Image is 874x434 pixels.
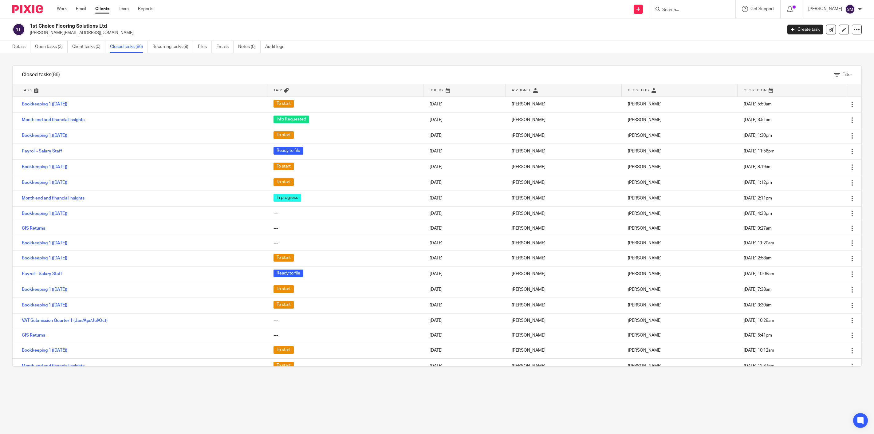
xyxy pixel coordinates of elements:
[628,196,662,200] span: [PERSON_NAME]
[744,287,772,292] span: [DATE] 7:38am
[274,240,418,246] div: ---
[423,221,506,236] td: [DATE]
[22,133,67,138] a: Bookkeeping 1 ([DATE])
[628,303,662,307] span: [PERSON_NAME]
[22,364,85,368] a: Month end and financial insights
[423,236,506,251] td: [DATE]
[22,287,67,292] a: Bookkeeping 1 ([DATE])
[274,211,418,217] div: ---
[95,6,109,12] a: Clients
[22,196,85,200] a: Month end and financial insights
[744,272,774,276] span: [DATE] 10:08am
[506,112,622,128] td: [PERSON_NAME]
[22,226,45,231] a: CIS Returns
[628,149,662,153] span: [PERSON_NAME]
[274,318,418,324] div: ---
[30,30,778,36] p: [PERSON_NAME][EMAIL_ADDRESS][DOMAIN_NAME]
[744,149,774,153] span: [DATE] 11:56pm
[274,225,418,231] div: ---
[423,266,506,282] td: [DATE]
[506,282,622,298] td: [PERSON_NAME]
[628,256,662,260] span: [PERSON_NAME]
[506,97,622,112] td: [PERSON_NAME]
[35,41,68,53] a: Open tasks (3)
[423,343,506,358] td: [DATE]
[22,102,67,106] a: Bookkeeping 1 ([DATE])
[628,272,662,276] span: [PERSON_NAME]
[744,118,772,122] span: [DATE] 3:51am
[22,256,67,260] a: Bookkeeping 1 ([DATE])
[744,180,772,185] span: [DATE] 1:12pm
[628,364,662,368] span: [PERSON_NAME]
[628,165,662,169] span: [PERSON_NAME]
[274,116,309,123] span: Info Requested
[744,303,772,307] span: [DATE] 3:30am
[744,364,774,368] span: [DATE] 12:37pm
[506,221,622,236] td: [PERSON_NAME]
[274,178,294,186] span: To start
[274,163,294,170] span: To start
[506,144,622,159] td: [PERSON_NAME]
[628,318,662,323] span: [PERSON_NAME]
[274,194,301,202] span: In progress
[423,97,506,112] td: [DATE]
[22,333,45,337] a: CIS Returns
[238,41,261,53] a: Notes (0)
[22,118,85,122] a: Month end and financial insights
[274,131,294,139] span: To start
[216,41,234,53] a: Emails
[22,180,67,185] a: Bookkeeping 1 ([DATE])
[506,206,622,221] td: [PERSON_NAME]
[423,175,506,191] td: [DATE]
[787,25,823,34] a: Create task
[506,175,622,191] td: [PERSON_NAME]
[506,128,622,144] td: [PERSON_NAME]
[628,180,662,185] span: [PERSON_NAME]
[744,333,772,337] span: [DATE] 5:41pm
[22,348,67,353] a: Bookkeeping 1 ([DATE])
[12,5,43,13] img: Pixie
[628,348,662,353] span: [PERSON_NAME]
[506,266,622,282] td: [PERSON_NAME]
[265,41,289,53] a: Audit logs
[628,211,662,216] span: [PERSON_NAME]
[628,226,662,231] span: [PERSON_NAME]
[845,4,855,14] img: svg%3E
[274,301,294,309] span: To start
[808,6,842,12] p: [PERSON_NAME]
[51,72,60,77] span: (86)
[506,343,622,358] td: [PERSON_NAME]
[744,102,772,106] span: [DATE] 5:59am
[750,7,774,11] span: Get Support
[57,6,67,12] a: Work
[423,313,506,328] td: [DATE]
[506,251,622,266] td: [PERSON_NAME]
[22,241,67,245] a: Bookkeeping 1 ([DATE])
[628,118,662,122] span: [PERSON_NAME]
[274,100,294,108] span: To start
[423,358,506,374] td: [DATE]
[22,272,62,276] a: Payroll - Salary Staff
[506,191,622,206] td: [PERSON_NAME]
[22,211,67,216] a: Bookkeeping 1 ([DATE])
[12,23,25,36] img: svg%3E
[423,328,506,343] td: [DATE]
[423,112,506,128] td: [DATE]
[842,73,852,77] span: Filter
[506,236,622,251] td: [PERSON_NAME]
[744,256,772,260] span: [DATE] 2:58am
[110,41,148,53] a: Closed tasks (86)
[628,333,662,337] span: [PERSON_NAME]
[506,313,622,328] td: [PERSON_NAME]
[267,84,424,97] th: Tags
[506,298,622,313] td: [PERSON_NAME]
[628,102,662,106] span: [PERSON_NAME]
[274,346,294,354] span: To start
[274,254,294,262] span: To start
[22,318,108,323] a: VAT Submission Quarter 1 (Jan/Apr/Jul/Oct)
[274,147,303,155] span: Ready to file
[22,165,67,169] a: Bookkeeping 1 ([DATE])
[628,287,662,292] span: [PERSON_NAME]
[744,196,772,200] span: [DATE] 2:11pm
[423,206,506,221] td: [DATE]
